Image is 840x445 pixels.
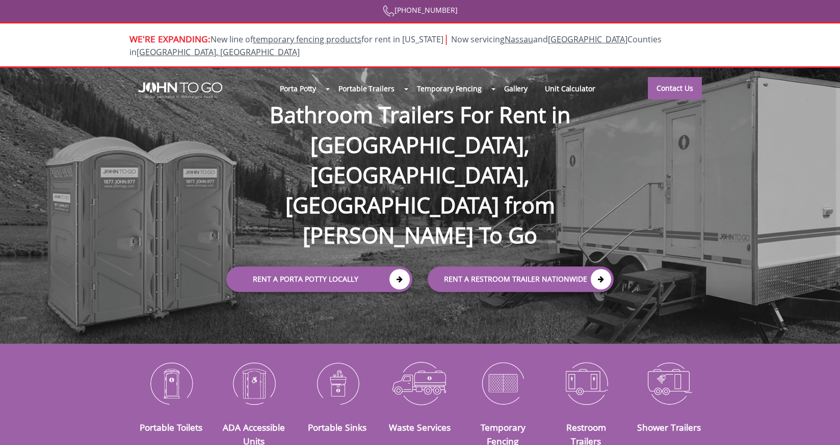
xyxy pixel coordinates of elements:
a: Gallery [495,78,536,100]
a: Unit Calculator [536,78,604,100]
h1: Bathroom Trailers For Rent in [GEOGRAPHIC_DATA], [GEOGRAPHIC_DATA], [GEOGRAPHIC_DATA] from [PERSO... [216,67,624,251]
a: Waste Services [389,421,451,433]
img: Temporary-Fencing-cion_N.png [469,357,537,410]
a: rent a RESTROOM TRAILER Nationwide [428,266,614,292]
a: Porta Potty [271,78,325,100]
span: New line of for rent in [US_STATE] [129,34,662,58]
a: Rent a Porta Potty Locally [226,266,412,292]
img: Portable-Sinks-icon_N.png [303,357,371,410]
img: Shower-Trailers-icon_N.png [635,357,703,410]
img: ADA-Accessible-Units-icon_N.png [220,357,288,410]
a: Shower Trailers [637,421,701,433]
a: Portable Trailers [330,78,403,100]
a: Temporary Fencing [408,78,490,100]
img: Restroom-Trailers-icon_N.png [552,357,620,410]
img: JOHN to go [138,82,222,98]
a: temporary fencing products [253,34,361,45]
a: Portable Toilets [140,421,202,433]
span: | [443,32,449,45]
img: Portable-Toilets-icon_N.png [137,357,205,410]
span: WE'RE EXPANDING: [129,33,211,45]
a: [GEOGRAPHIC_DATA], [GEOGRAPHIC_DATA] [137,46,300,58]
img: Waste-Services-icon_N.png [386,357,454,410]
a: Nassau [505,34,533,45]
a: [GEOGRAPHIC_DATA] [548,34,627,45]
a: Portable Sinks [308,421,366,433]
a: [PHONE_NUMBER] [383,5,458,15]
a: Contact Us [648,77,702,100]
